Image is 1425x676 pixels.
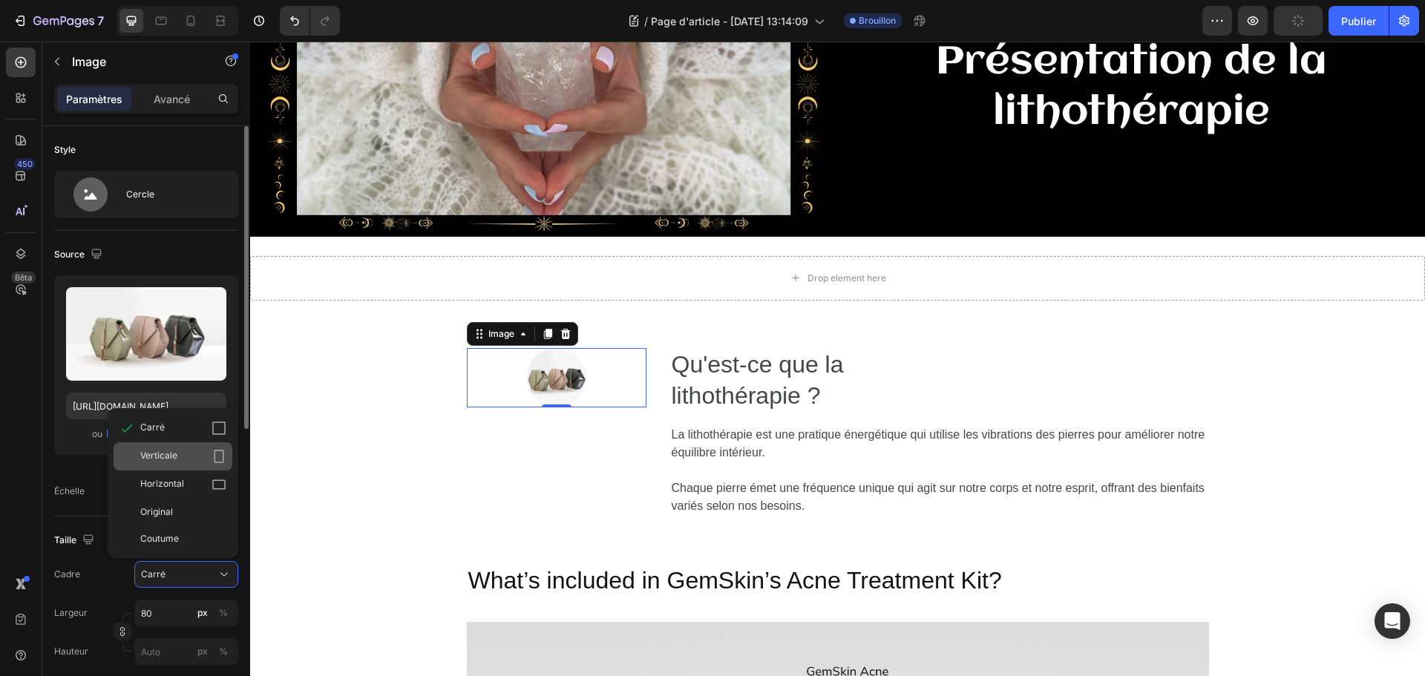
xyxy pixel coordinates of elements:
[92,428,102,439] font: ou
[66,287,226,381] img: image d'aperçu
[140,450,177,461] font: Verticale
[859,15,896,26] font: Brouillon
[105,427,201,442] button: [GEOGRAPHIC_DATA]
[140,533,179,544] font: Coutume
[54,249,85,260] font: Source
[197,607,208,618] font: px
[134,561,238,588] button: Carré
[219,607,228,618] font: %
[422,341,571,367] span: lithothérapie ?
[54,568,80,580] font: Cadre
[420,383,959,475] div: Rich Text Editor. Editing area: main
[6,6,111,36] button: 7
[422,387,955,417] span: La lithothérapie est une pratique énergétique qui utilise les vibrations des pierres pour amélior...
[557,231,636,243] div: Drop element here
[219,646,228,657] font: %
[72,54,106,69] font: Image
[17,159,33,169] font: 450
[66,93,122,105] font: Paramètres
[140,478,184,489] font: Horizontal
[197,646,208,657] font: px
[235,286,267,299] div: Image
[54,534,76,545] font: Taille
[422,308,957,370] p: ⁠⁠⁠⁠⁠⁠⁠
[15,272,32,283] font: Bêta
[194,604,212,622] button: %
[154,93,190,105] font: Avancé
[1341,15,1376,27] font: Publier
[214,643,232,660] button: px
[277,306,336,366] img: image_demo.jpg
[54,485,85,496] font: Échelle
[66,393,226,419] input: https://example.com/image.jpg
[644,15,648,27] font: /
[140,506,173,517] font: Original
[422,440,954,470] span: Chaque pierre émet une fréquence unique qui agit sur notre corps et notre esprit, offrant des bie...
[280,6,340,36] div: Annuler/Rétablir
[54,144,76,155] font: Style
[126,188,154,200] font: Cercle
[194,643,212,660] button: %
[420,306,959,371] h2: Rich Text Editor. Editing area: main
[651,15,808,27] font: Page d'article - [DATE] 13:14:09
[422,309,594,336] span: Qu'est-ce que la
[72,53,198,70] p: Image
[140,421,165,433] font: Carré
[1375,603,1410,639] div: Ouvrir Intercom Messenger
[1329,6,1389,36] button: Publier
[141,568,166,580] font: Carré
[97,13,104,28] font: 7
[218,524,957,555] p: What’s included in GemSkin’s Acne Treatment Kit?
[134,600,238,626] input: px%
[250,42,1425,676] iframe: Zone de conception
[214,604,232,622] button: px
[106,428,200,439] font: [GEOGRAPHIC_DATA]
[54,607,88,618] font: Largeur
[54,646,88,657] font: Hauteur
[134,638,238,665] input: px%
